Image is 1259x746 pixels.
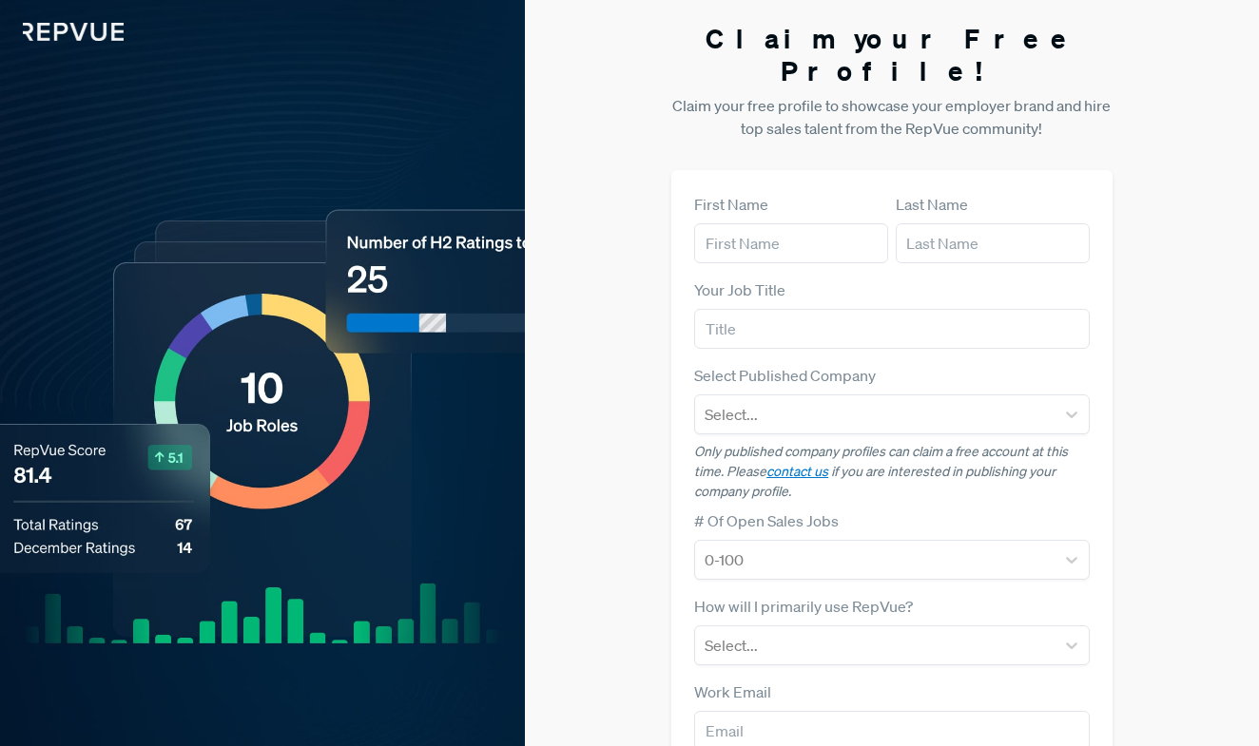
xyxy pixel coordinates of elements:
[694,364,876,387] label: Select Published Company
[694,442,1089,502] p: Only published company profiles can claim a free account at this time. Please if you are interest...
[694,309,1089,349] input: Title
[694,680,771,703] label: Work Email
[766,463,828,480] a: contact us
[694,223,888,263] input: First Name
[896,193,968,216] label: Last Name
[671,94,1112,140] p: Claim your free profile to showcase your employer brand and hire top sales talent from the RepVue...
[694,509,839,532] label: # Of Open Sales Jobs
[694,278,785,301] label: Your Job Title
[896,223,1090,263] input: Last Name
[694,193,768,216] label: First Name
[694,595,913,618] label: How will I primarily use RepVue?
[671,23,1112,86] h3: Claim your Free Profile!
